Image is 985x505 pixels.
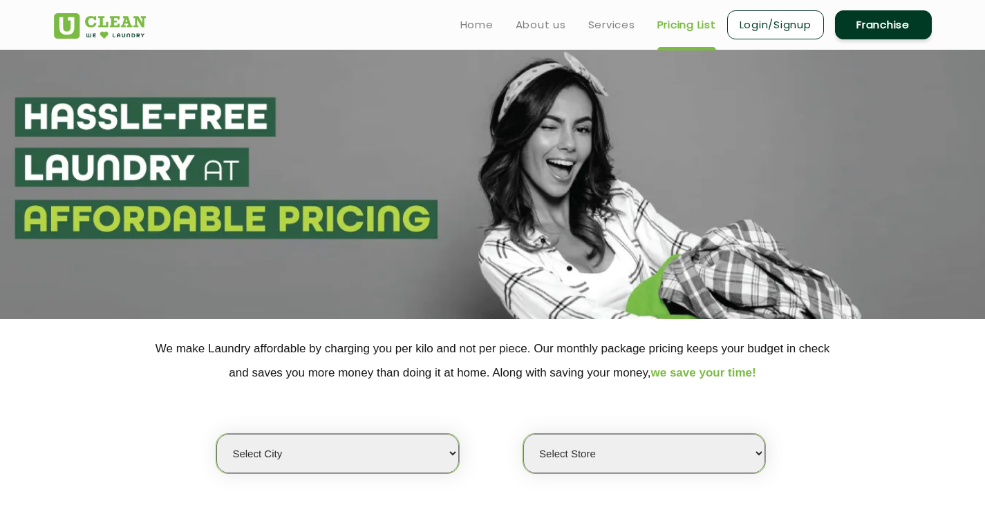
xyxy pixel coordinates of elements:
[657,17,716,33] a: Pricing List
[460,17,494,33] a: Home
[516,17,566,33] a: About us
[54,336,932,385] p: We make Laundry affordable by charging you per kilo and not per piece. Our monthly package pricin...
[835,10,932,39] a: Franchise
[588,17,635,33] a: Services
[727,10,824,39] a: Login/Signup
[651,366,756,379] span: we save your time!
[54,13,146,39] img: UClean Laundry and Dry Cleaning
